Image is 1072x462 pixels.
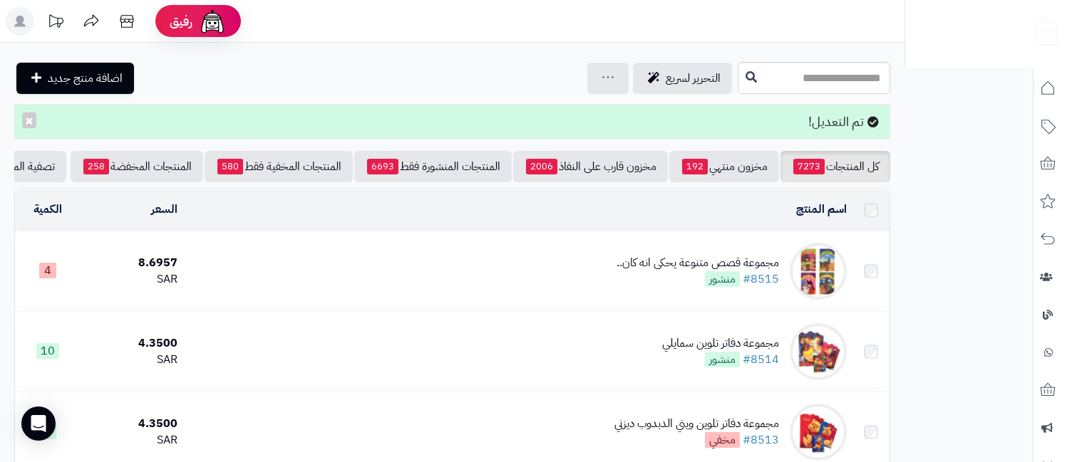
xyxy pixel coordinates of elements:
span: منشور [705,352,740,367]
div: مجموعة دفاتر تلوين سمايلي [662,335,779,352]
span: 192 [682,159,708,174]
a: مخزون قارب على النفاذ2006 [513,151,668,182]
div: 4.3500 [86,335,177,352]
img: مجموعة قصص متنوعة يحكى انه كان.. [790,243,847,300]
img: ai-face.png [198,7,227,36]
span: مخفي [705,432,740,448]
span: اضافة منتج جديد [48,70,123,87]
div: SAR [86,432,177,448]
a: مخزون منتهي192 [669,151,779,182]
span: 258 [83,159,109,174]
span: 7273 [793,159,825,174]
span: 2006 [526,159,557,174]
div: Open Intercom Messenger [21,406,56,441]
div: SAR [86,352,177,368]
span: 580 [217,159,243,174]
a: المنتجات المخفية فقط580 [205,151,353,182]
span: التحرير لسريع [666,70,721,87]
div: 8.6957 [86,255,177,271]
img: logo [1024,11,1058,46]
a: التحرير لسريع [633,63,732,94]
a: #8514 [743,351,779,368]
a: السعر [151,201,177,218]
img: مجموعة دفاتر تلوين ويني الدبدوب ديزني [790,404,847,461]
a: #8513 [743,431,779,448]
span: 6693 [367,159,398,174]
span: 4 [39,263,56,278]
span: رفيق [170,13,192,30]
button: × [22,112,36,128]
div: تم التعديل! [14,105,890,139]
a: المنتجات المخفضة258 [71,151,203,182]
a: #8515 [743,271,779,288]
a: كل المنتجات7273 [780,151,890,182]
a: تحديثات المنصة [38,7,73,39]
img: مجموعة دفاتر تلوين سمايلي [790,323,847,380]
div: SAR [86,271,177,288]
a: الكمية [33,201,62,218]
a: اضافة منتج جديد [16,63,134,94]
div: 4.3500 [86,416,177,432]
a: اسم المنتج [796,201,847,218]
span: 10 [36,343,59,359]
div: مجموعة دفاتر تلوين ويني الدبدوب ديزني [614,416,779,432]
span: منشور [705,271,740,287]
a: المنتجات المنشورة فقط6693 [354,151,512,182]
div: مجموعة قصص متنوعة يحكى انه كان.. [617,255,779,271]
